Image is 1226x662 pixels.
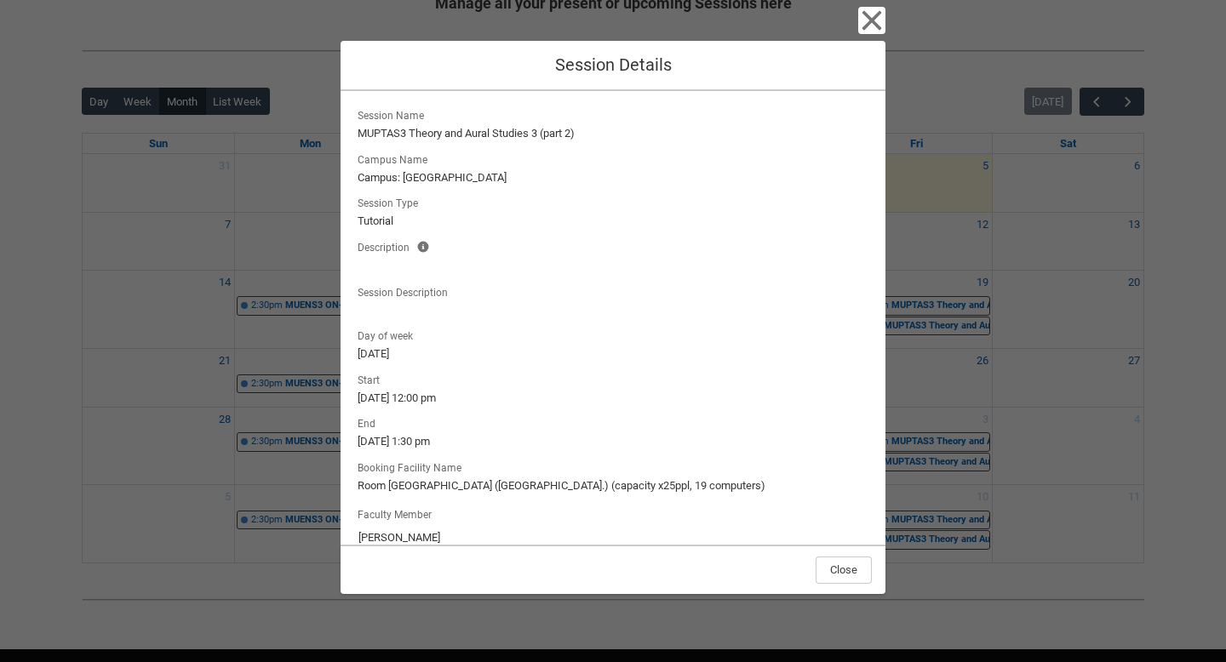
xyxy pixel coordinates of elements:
span: Day of week [358,325,420,344]
span: Start [358,369,387,388]
span: End [358,413,382,431]
button: Close [816,556,872,584]
span: Campus Name [358,149,434,168]
lightning-formatted-text: Tutorial [358,213,868,230]
button: Close [858,7,885,34]
span: Session Name [358,105,431,123]
span: Booking Facility Name [358,457,468,476]
label: Faculty Member [358,504,438,522]
lightning-formatted-text: [DATE] 12:00 pm [358,390,868,407]
span: Session Description [358,282,455,300]
lightning-formatted-text: [DATE] 1:30 pm [358,433,868,450]
lightning-formatted-text: [DATE] [358,345,868,362]
span: Session Details [555,54,672,75]
lightning-formatted-text: Room [GEOGRAPHIC_DATA] ([GEOGRAPHIC_DATA].) (capacity x25ppl, 19 computers) [358,477,868,494]
lightning-formatted-text: Campus: [GEOGRAPHIC_DATA] [358,169,868,186]
span: Description [358,237,416,255]
lightning-formatted-text: MUPTAS3 Theory and Aural Studies 3 (part 2) [358,125,868,142]
span: Session Type [358,192,425,211]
